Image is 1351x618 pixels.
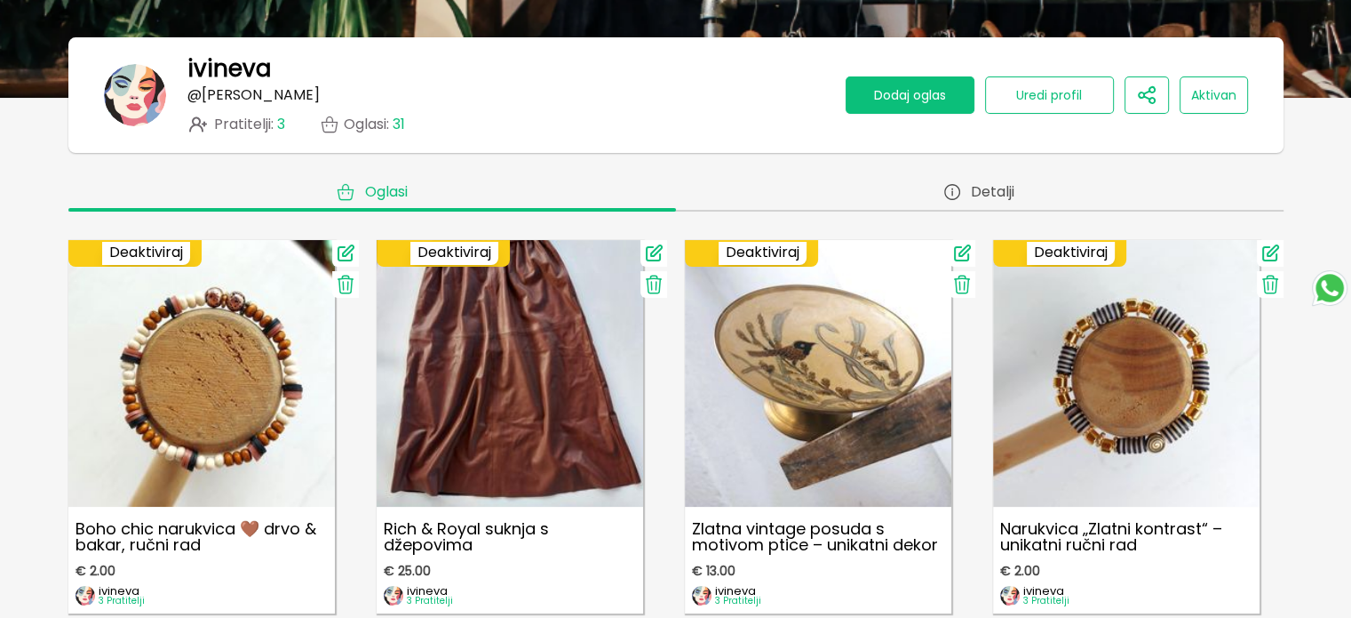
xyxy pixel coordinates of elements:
p: 3 Pratitelji [99,597,145,606]
p: @ [PERSON_NAME] [187,87,320,103]
img: image [75,586,95,606]
img: banner [104,64,166,126]
img: Zlatna vintage posuda s motivom ptice – unikatni dekor [685,240,951,507]
img: image [1000,586,1020,606]
button: Aktivan [1180,76,1248,114]
p: Zlatna vintage posuda s motivom ptice – unikatni dekor [685,514,951,560]
img: Narukvica „Zlatni kontrast“ – unikatni ručni rad [993,240,1260,507]
p: Oglasi : [344,116,405,132]
button: Dodaj oglas [846,76,974,114]
span: Dodaj oglas [874,86,946,104]
p: ivineva [99,585,145,597]
p: ivineva [1023,585,1069,597]
p: Rich & Royal suknja s džepovima [377,514,643,560]
p: ivineva [407,585,453,597]
img: image [384,586,403,606]
span: Pratitelji : [214,116,285,132]
span: € 25.00 [384,564,431,578]
button: Uredi profil [985,76,1114,114]
img: Boho chic narukvica 🤎 drvo & bakar, ručni rad [68,240,335,507]
p: 3 Pratitelji [715,597,761,606]
a: Narukvica „Zlatni kontrast“ – unikatni ručni radNarukvica „Zlatni kontrast“ – unikatni ručni rad€... [993,240,1260,614]
a: Rich & Royal suknja s džepovimaRich & Royal suknja s džepovima€ 25.00imageivineva3 Pratitelji [377,240,643,614]
a: Zlatna vintage posuda s motivom ptice – unikatni dekorZlatna vintage posuda s motivom ptice – uni... [685,240,951,614]
p: Narukvica „Zlatni kontrast“ – unikatni ručni rad [993,514,1260,560]
p: Boho chic narukvica 🤎 drvo & bakar, ručni rad [68,514,335,560]
span: € 2.00 [1000,564,1040,578]
p: 3 Pratitelji [1023,597,1069,606]
h1: ivineva [187,55,271,82]
img: image [692,586,711,606]
p: ivineva [715,585,761,597]
span: Oglasi [365,183,408,201]
a: Boho chic narukvica 🤎 drvo & bakar, ručni radBoho chic narukvica 🤎 drvo & bakar, ručni rad€ 2.00i... [68,240,335,614]
span: € 2.00 [75,564,115,578]
p: 3 Pratitelji [407,597,453,606]
span: 31 [393,114,405,134]
span: € 13.00 [692,564,735,578]
span: Detalji [971,183,1014,201]
span: 3 [277,114,285,134]
img: Rich & Royal suknja s džepovima [377,240,643,507]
